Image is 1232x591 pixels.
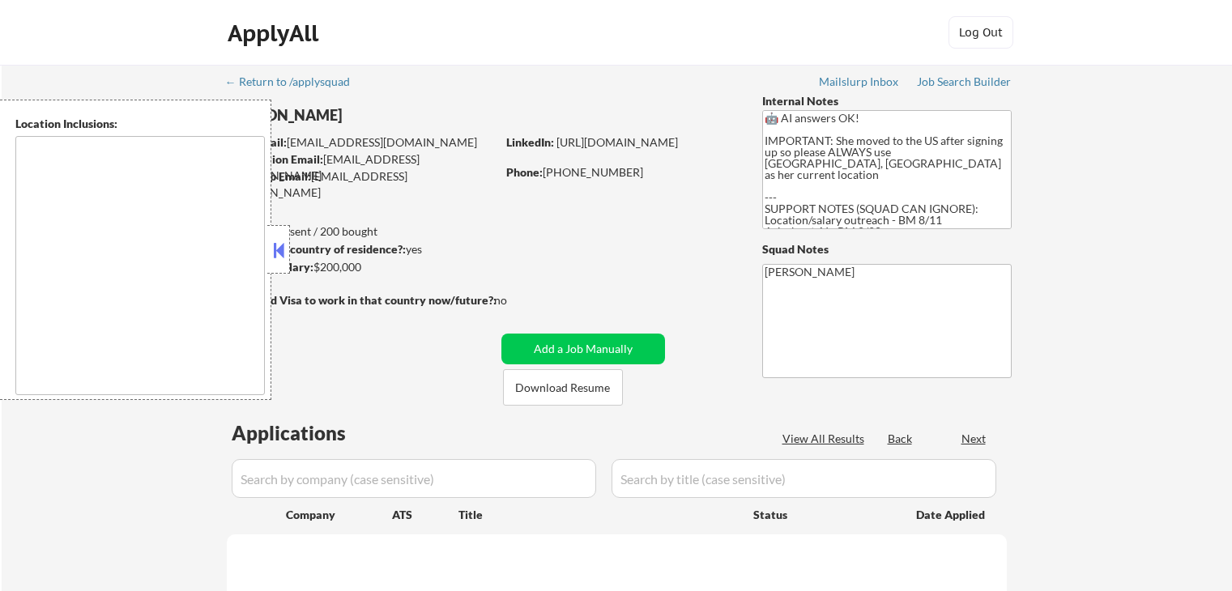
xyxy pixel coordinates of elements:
div: Location Inclusions: [15,116,265,132]
div: no [494,292,540,308]
a: [URL][DOMAIN_NAME] [556,135,678,149]
div: Company [286,507,392,523]
div: Next [961,431,987,447]
div: yes [226,241,491,257]
div: ApplyAll [228,19,323,47]
div: [EMAIL_ADDRESS][DOMAIN_NAME] [228,134,496,151]
div: Status [753,500,893,529]
button: Log Out [949,16,1013,49]
div: Squad Notes [762,241,1012,257]
strong: Phone: [506,165,543,179]
div: Internal Notes [762,93,1012,109]
div: Applications [232,423,392,443]
a: Mailslurp Inbox [819,75,900,91]
input: Search by company (case sensitive) [232,459,596,498]
strong: LinkedIn: [506,135,554,149]
div: 193 sent / 200 bought [226,223,496,240]
button: Download Resume [503,369,623,406]
div: ← Return to /applysquad [225,76,365,87]
div: Job Search Builder [917,76,1012,87]
div: [EMAIL_ADDRESS][DOMAIN_NAME] [228,151,496,183]
div: Title [458,507,738,523]
div: Date Applied [916,507,987,523]
button: Add a Job Manually [501,334,665,364]
div: View All Results [782,431,869,447]
div: ATS [392,507,458,523]
div: Back [888,431,914,447]
div: Mailslurp Inbox [819,76,900,87]
strong: Will need Visa to work in that country now/future?: [227,293,497,307]
div: $200,000 [226,259,496,275]
div: [PHONE_NUMBER] [506,164,735,181]
strong: Can work in country of residence?: [226,242,406,256]
div: [PERSON_NAME] [227,105,560,125]
a: ← Return to /applysquad [225,75,365,91]
input: Search by title (case sensitive) [612,459,996,498]
div: [EMAIL_ADDRESS][DOMAIN_NAME] [227,168,496,200]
